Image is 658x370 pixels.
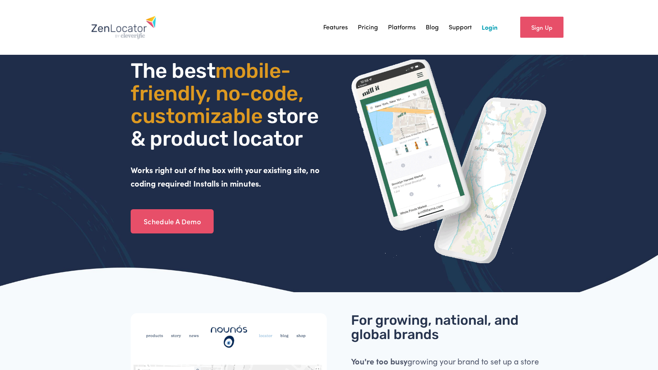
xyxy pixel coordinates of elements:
[426,21,439,33] a: Blog
[351,312,522,343] span: For growing, national, and global brands
[131,209,214,234] a: Schedule A Demo
[131,104,323,151] span: store & product locator
[351,60,547,263] img: ZenLocator phone mockup gif
[449,21,472,33] a: Support
[91,15,156,39] img: Zenlocator
[323,21,348,33] a: Features
[520,17,563,38] a: Sign Up
[131,164,322,189] strong: Works right out of the box with your existing site, no coding required! Installs in minutes.
[482,21,498,33] a: Login
[388,21,416,33] a: Platforms
[351,356,407,366] strong: You're too busy
[131,58,308,128] span: mobile- friendly, no-code, customizable
[131,58,215,83] span: The best
[358,21,378,33] a: Pricing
